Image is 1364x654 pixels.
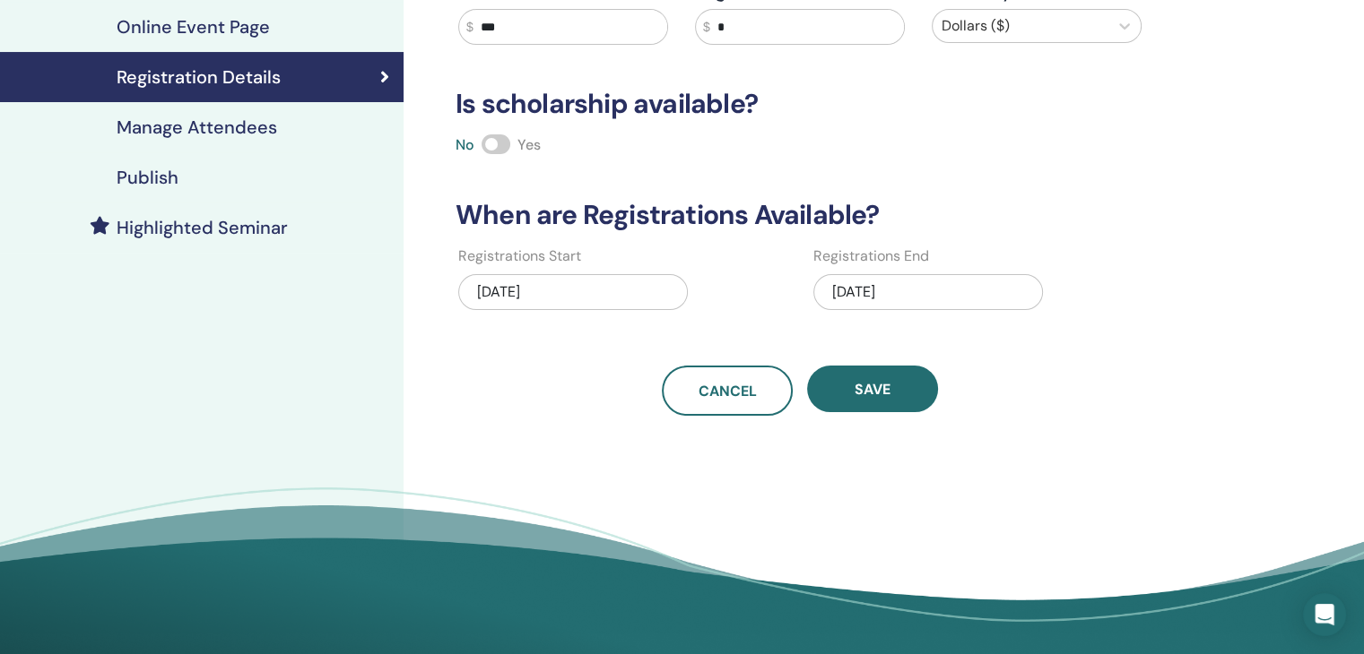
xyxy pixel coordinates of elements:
span: Cancel [699,382,757,400]
div: [DATE] [813,274,1043,310]
span: No [456,135,474,154]
span: Yes [517,135,541,154]
h4: Publish [117,167,178,188]
h4: Online Event Page [117,16,270,38]
span: Save [855,380,891,399]
h3: Is scholarship available? [445,88,1155,120]
span: $ [466,18,473,37]
button: Save [807,366,938,412]
label: Registrations End [813,245,929,267]
div: [DATE] [458,274,688,310]
label: Registrations Start [458,245,581,267]
h4: Manage Attendees [117,116,277,138]
h4: Registration Details [117,66,281,88]
a: Cancel [662,366,793,416]
h3: When are Registrations Available? [445,199,1155,231]
span: $ [703,18,710,37]
div: Open Intercom Messenger [1303,593,1346,636]
h4: Highlighted Seminar [117,217,288,238]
